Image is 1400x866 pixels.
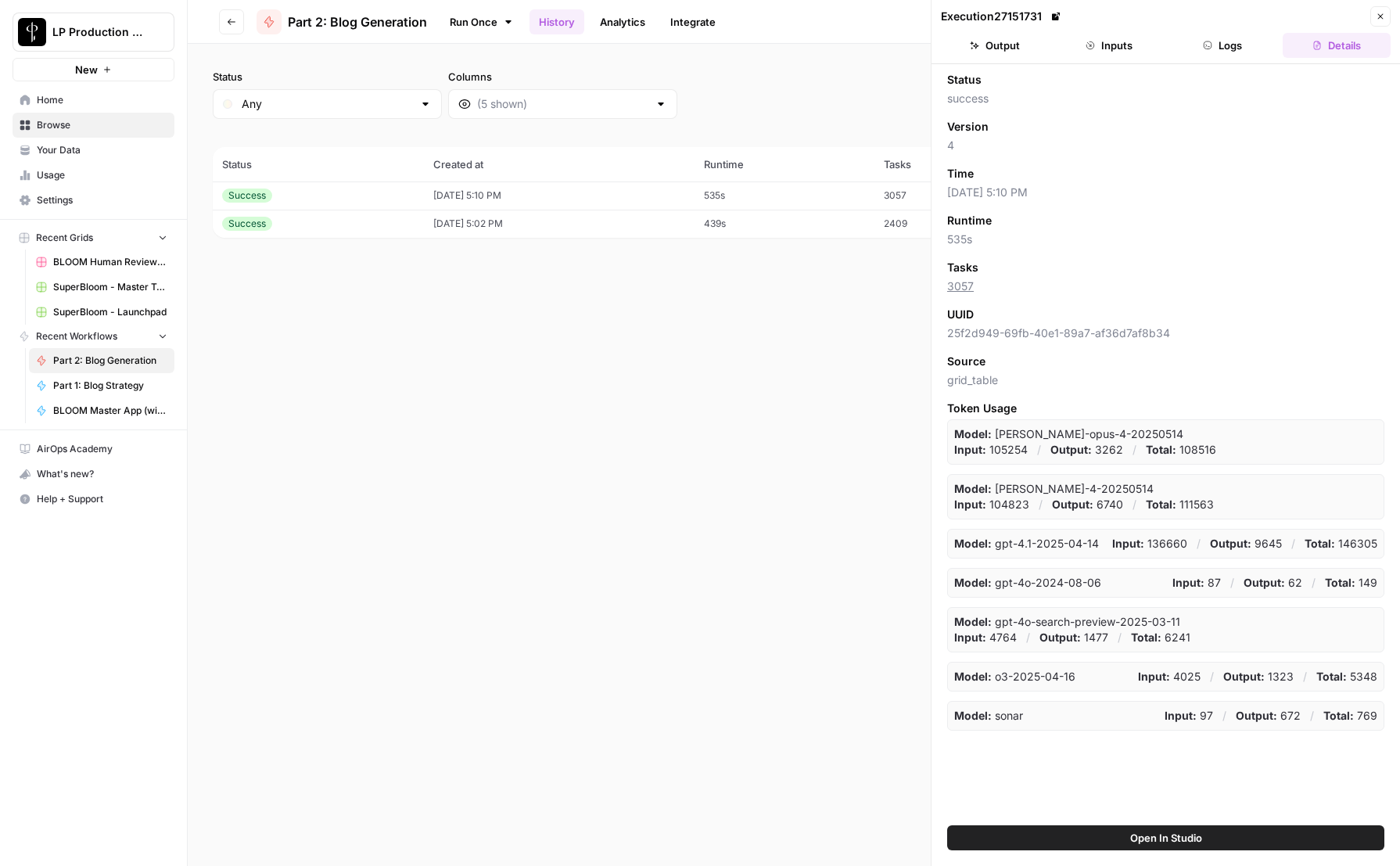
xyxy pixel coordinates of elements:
[1312,575,1316,591] p: /
[941,33,1049,58] button: Output
[1052,497,1123,512] p: 6740
[947,72,982,88] span: Status
[1133,442,1136,458] p: /
[29,348,174,373] a: Part 2: Blog Generation
[13,437,174,462] a: AirOps Academy
[1133,497,1136,512] p: /
[947,260,978,275] span: Tasks
[1316,669,1377,685] p: 5348
[53,354,167,368] span: Part 2: Blog Generation
[1050,442,1123,458] p: 3262
[37,168,167,182] span: Usage
[222,217,272,231] div: Success
[222,189,272,203] div: Success
[954,537,992,550] strong: Model:
[1305,536,1377,552] p: 146305
[954,427,992,440] strong: Model:
[947,232,1384,247] span: 535s
[37,118,167,132] span: Browse
[52,24,147,40] span: LP Production Workloads
[947,825,1384,850] button: Open In Studio
[695,210,874,238] td: 439s
[37,193,167,207] span: Settings
[424,181,695,210] td: [DATE] 5:10 PM
[288,13,427,31] span: Part 2: Blog Generation
[591,9,655,34] a: Analytics
[954,426,1183,442] p: claude-opus-4-20250514
[1039,631,1081,644] strong: Output:
[954,498,986,511] strong: Input:
[257,9,427,34] a: Part 2: Blog Generation
[1325,576,1355,589] strong: Total:
[13,188,174,213] a: Settings
[947,119,989,135] span: Version
[954,576,992,589] strong: Model:
[1165,709,1197,722] strong: Input:
[947,185,1384,200] span: [DATE] 5:10 PM
[29,300,174,325] a: SuperBloom - Launchpad
[874,210,1016,238] td: 2409
[947,401,1384,416] span: Token Usage
[1039,630,1108,645] p: 1477
[1172,576,1204,589] strong: Input:
[954,614,1180,630] p: gpt-4o-search-preview-2025-03-11
[954,670,992,683] strong: Model:
[36,329,117,343] span: Recent Workflows
[37,143,167,157] span: Your Data
[213,147,424,181] th: Status
[1131,630,1190,645] p: 6241
[37,93,167,107] span: Home
[947,354,985,369] span: Source
[1210,536,1282,552] p: 9645
[1323,709,1354,722] strong: Total:
[954,669,1075,685] p: o3-2025-04-16
[53,404,167,418] span: BLOOM Master App (with human review)
[1310,708,1314,724] p: /
[440,9,523,35] a: Run Once
[29,398,174,423] a: BLOOM Master App (with human review)
[36,231,93,245] span: Recent Grids
[13,462,174,486] div: What's new?
[1223,670,1265,683] strong: Output:
[13,462,174,487] button: What's new?
[424,210,695,238] td: [DATE] 5:02 PM
[941,9,1064,24] div: Execution 27151731
[1244,576,1285,589] strong: Output:
[1112,537,1144,550] strong: Input:
[1050,443,1092,456] strong: Output:
[947,91,1384,106] span: success
[947,325,1384,341] span: 25f2d949-69fb-40e1-89a7-af36d7af8b34
[1303,669,1307,685] p: /
[37,492,167,506] span: Help + Support
[1130,830,1202,846] span: Open In Studio
[13,163,174,188] a: Usage
[1230,575,1234,591] p: /
[1169,33,1277,58] button: Logs
[954,536,1099,552] p: gpt-4.1-2025-04-14
[695,147,874,181] th: Runtime
[37,442,167,456] span: AirOps Academy
[448,69,677,84] label: Columns
[954,442,1028,458] p: 105254
[213,69,442,84] label: Status
[1146,443,1176,456] strong: Total:
[1236,709,1277,722] strong: Output:
[954,575,1101,591] p: gpt-4o-2024-08-06
[1222,708,1226,724] p: /
[1291,536,1295,552] p: /
[53,379,167,393] span: Part 1: Blog Strategy
[954,708,1023,724] p: sonar
[874,147,1016,181] th: Tasks
[424,147,695,181] th: Created at
[947,372,1384,388] span: grid_table
[1146,498,1176,511] strong: Total:
[75,62,98,77] span: New
[1323,708,1377,724] p: 769
[1026,630,1030,645] p: /
[242,96,413,112] input: Any
[13,325,174,348] button: Recent Workflows
[1172,575,1221,591] p: 87
[53,255,167,269] span: BLOOM Human Review (ver2)
[1037,442,1041,458] p: /
[954,497,1029,512] p: 104823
